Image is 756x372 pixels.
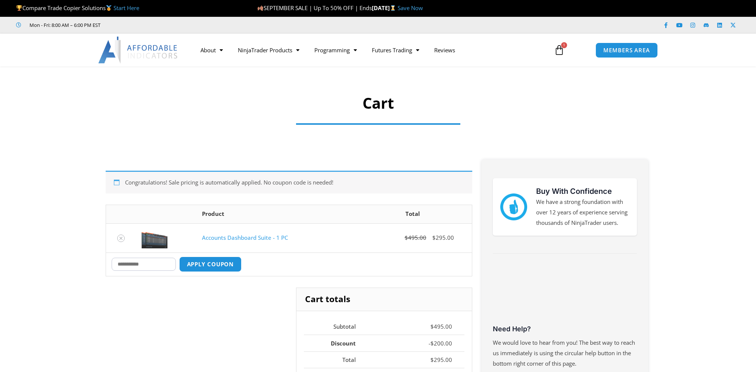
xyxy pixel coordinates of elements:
[430,356,434,363] span: $
[28,21,100,30] span: Mon - Fri: 8:00 AM – 6:00 PM EST
[493,325,637,333] h3: Need Help?
[536,197,629,228] p: We have a strong foundation with over 12 years of experience serving thousands of NinjaTrader users.
[354,205,472,223] th: Total
[113,4,139,12] a: Start Here
[500,193,527,220] img: mark thumbs good 43913 | Affordable Indicators – NinjaTrader
[202,234,288,241] a: Accounts Dashboard Suite - 1 PC
[111,21,223,29] iframe: Customer reviews powered by Trustpilot
[307,41,364,59] a: Programming
[257,4,372,12] span: SEPTEMBER SALE | Up To 50% OFF | Ends
[196,205,354,223] th: Product
[405,234,426,241] bdi: 495.00
[430,323,452,330] bdi: 495.00
[98,37,178,63] img: LogoAI | Affordable Indicators – NinjaTrader
[430,356,452,363] bdi: 295.00
[230,41,307,59] a: NinjaTrader Products
[405,234,408,241] span: $
[432,234,436,241] span: $
[106,171,472,193] div: Congratulations! Sale pricing is automatically applied. No coupon code is needed!
[543,39,576,61] a: 1
[427,41,463,59] a: Reviews
[390,5,396,11] img: ⌛
[595,43,658,58] a: MEMBERS AREA
[179,257,242,272] button: Apply coupon
[16,5,22,11] img: 🏆
[258,5,263,11] img: 🍂
[429,340,430,347] span: -
[296,288,472,311] h2: Cart totals
[117,235,125,242] a: Remove Accounts Dashboard Suite - 1 PC from cart
[304,319,368,335] th: Subtotal
[304,351,368,368] th: Total
[193,41,545,59] nav: Menu
[398,4,423,12] a: Save Now
[561,42,567,48] span: 1
[536,186,629,197] h3: Buy With Confidence
[372,4,398,12] strong: [DATE]
[603,47,650,53] span: MEMBERS AREA
[430,323,434,330] span: $
[430,340,434,347] span: $
[141,227,168,248] img: Screenshot 2024-08-26 155710eeeee | Affordable Indicators – NinjaTrader
[364,41,427,59] a: Futures Trading
[193,41,230,59] a: About
[493,267,637,323] iframe: Customer reviews powered by Trustpilot
[432,234,454,241] bdi: 295.00
[493,339,635,367] span: We would love to hear from you! The best way to reach us immediately is using the circular help b...
[131,93,625,114] h1: Cart
[106,5,112,11] img: 🥇
[430,340,452,347] bdi: 200.00
[16,4,139,12] span: Compare Trade Copier Solutions
[304,335,368,351] th: Discount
